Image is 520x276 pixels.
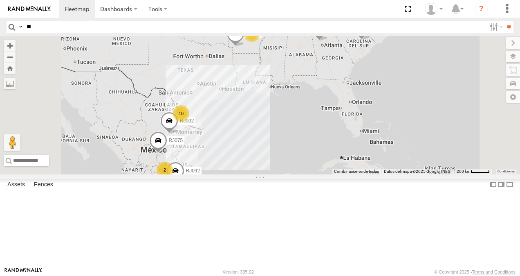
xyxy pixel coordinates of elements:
button: Zoom Home [4,63,16,74]
a: Condiciones [498,170,515,173]
label: Dock Summary Table to the Left [489,179,497,191]
span: 200 km [457,169,471,174]
div: © Copyright 2025 - [434,269,516,274]
label: Dock Summary Table to the Right [497,179,505,191]
a: Visit our Website [4,268,42,276]
label: Fences [30,179,57,190]
div: 2 [157,162,173,178]
button: Combinaciones de teclas [334,169,379,174]
a: Terms and Conditions [472,269,516,274]
img: rand-logo.svg [8,6,51,12]
label: Search Query [17,21,24,33]
label: Measure [4,78,16,89]
label: Search Filter Options [486,21,504,33]
button: Zoom in [4,40,16,51]
label: Hide Summary Table [506,179,514,191]
div: Version: 305.02 [223,269,254,274]
button: Zoom out [4,51,16,63]
button: Escala del mapa: 200 km por 43 píxeles [454,169,492,174]
span: RJ092 [186,168,200,174]
div: XPD GLOBAL [422,3,446,15]
label: Map Settings [506,91,520,103]
i: ? [475,2,488,16]
span: RJ075 [169,138,183,144]
label: Assets [3,179,29,190]
div: 10 [173,105,189,122]
button: Arrastra el hombrecito naranja al mapa para abrir Street View [4,134,20,151]
span: Datos del mapa ©2025 Google, INEGI [384,169,452,174]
